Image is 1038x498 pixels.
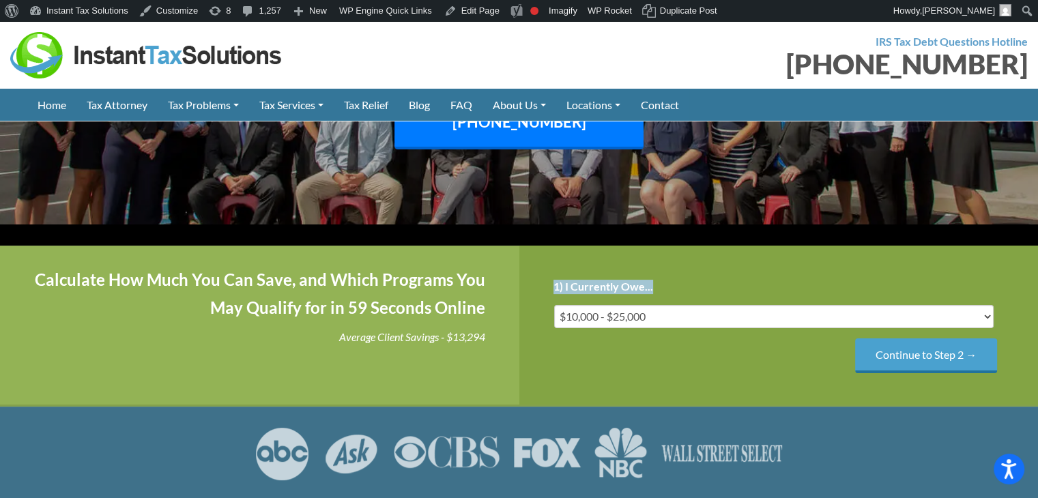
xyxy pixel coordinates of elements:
[34,266,485,322] h4: Calculate How Much You Can Save, and Which Programs You May Qualify for in 59 Seconds Online
[323,427,379,480] img: ASK
[10,47,283,60] a: Instant Tax Solutions Logo
[249,89,334,121] a: Tax Services
[631,89,689,121] a: Contact
[556,89,631,121] a: Locations
[922,5,995,16] span: [PERSON_NAME]
[530,50,1028,78] div: [PHONE_NUMBER]
[482,89,556,121] a: About Us
[393,427,500,480] img: CBS
[855,338,997,373] input: Continue to Step 2 →
[27,89,76,121] a: Home
[399,89,440,121] a: Blog
[339,330,485,343] i: Average Client Savings - $13,294
[255,427,310,480] img: ABC
[76,89,158,121] a: Tax Attorney
[876,35,1028,48] strong: IRS Tax Debt Questions Hotline
[513,427,581,480] img: FOX
[334,89,399,121] a: Tax Relief
[440,89,482,121] a: FAQ
[10,32,283,78] img: Instant Tax Solutions Logo
[553,280,653,294] label: 1) I Currently Owe...
[530,7,538,15] div: Focus keyphrase not set
[158,89,249,121] a: Tax Problems
[661,427,784,480] img: Wall Street Select
[594,427,647,480] img: NBC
